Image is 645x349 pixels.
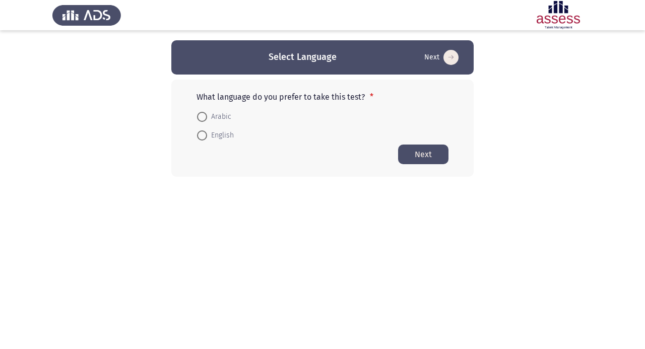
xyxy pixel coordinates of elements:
[524,1,593,29] img: Assessment logo of Potentiality Assessment
[52,1,121,29] img: Assess Talent Management logo
[207,111,231,123] span: Arabic
[269,51,337,63] h3: Select Language
[197,92,448,102] p: What language do you prefer to take this test?
[398,145,448,164] button: Start assessment
[421,49,462,65] button: Start assessment
[207,129,234,142] span: English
